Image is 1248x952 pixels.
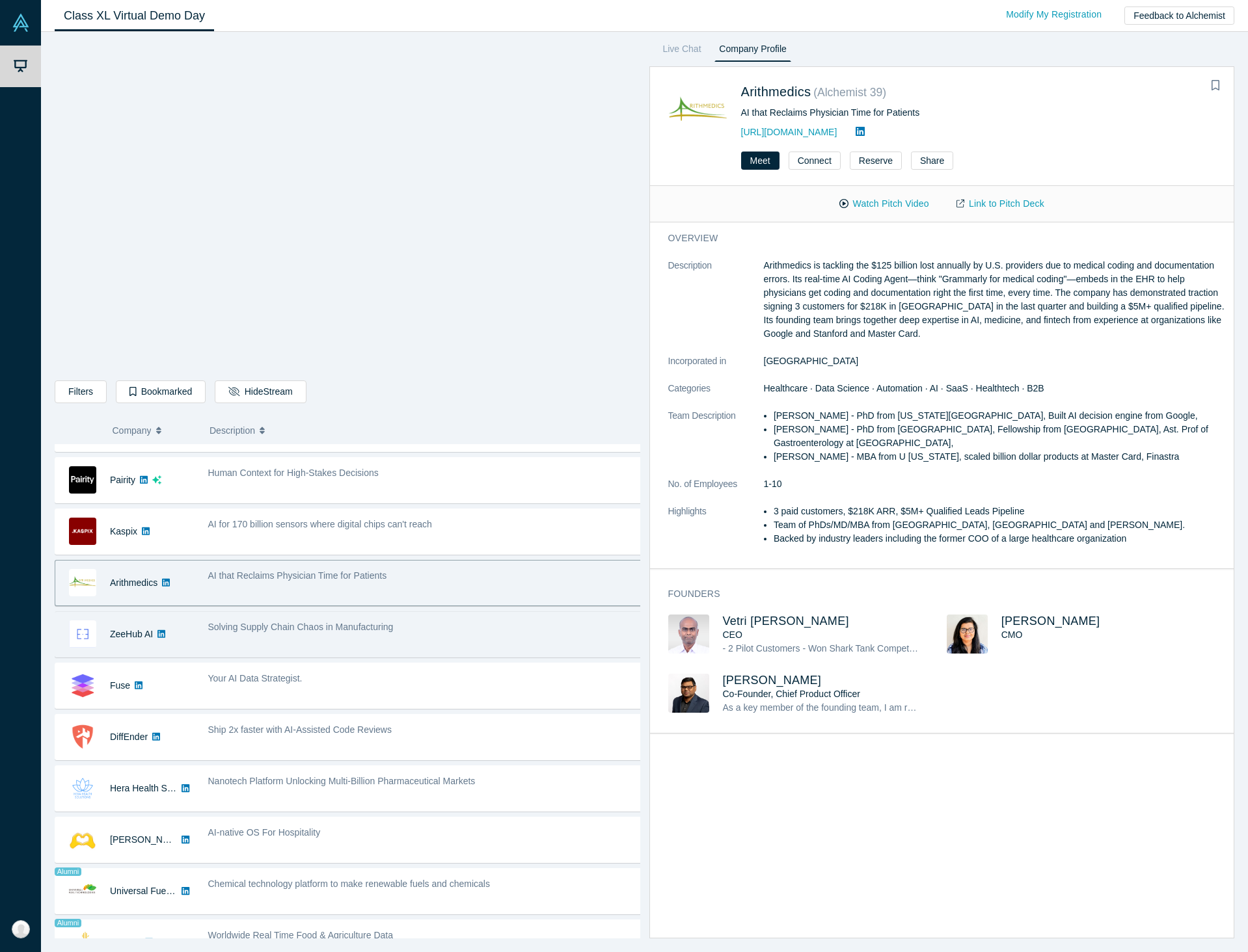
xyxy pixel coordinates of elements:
dd: 1-10 [764,477,1226,491]
span: Company [113,417,152,444]
a: Live Chat [658,41,706,62]
span: Human Context for High-Stakes Decisions [208,468,379,478]
img: Paul Stefanski's Account [12,920,30,938]
span: Ship 2x faster with AI-Assisted Code Reviews [208,724,392,735]
img: Arithmedics's Logo [668,81,727,140]
span: Solving Supply Chain Chaos in Manufacturing [208,622,394,632]
dd: [GEOGRAPHIC_DATA] [764,354,1226,368]
dt: Team Description [668,409,764,477]
a: Company Profile [714,41,791,62]
a: [PERSON_NAME] AI [110,834,195,845]
img: Hera Health Solutions's Logo [69,774,96,802]
button: Filters [55,380,107,403]
a: [PERSON_NAME] [723,674,822,687]
h3: Founders [668,587,1208,601]
dt: Incorporated in [668,354,764,382]
p: [PERSON_NAME] - PhD from [GEOGRAPHIC_DATA], Fellowship from [GEOGRAPHIC_DATA], Ast. Prof of Gastr... [774,423,1225,450]
img: Pairity's Logo [69,466,96,494]
button: Share [911,152,953,170]
a: ZeeHub AI [110,629,153,639]
a: Kaspix [110,526,137,536]
span: Alumni [55,867,81,876]
span: AI that Reclaims Physician Time for Patients [208,570,387,581]
dt: Description [668,259,764,354]
span: Your AI Data Strategist. [208,673,303,683]
span: AI-native OS For Hospitality [208,827,321,838]
a: Universal Fuel Technologies [110,886,224,896]
p: [PERSON_NAME] - MBA from U [US_STATE], scaled billion dollar products at Master Card, Finastra [774,450,1225,464]
button: Watch Pitch Video [826,192,943,215]
span: CEO [723,629,742,640]
button: Meet [741,152,780,170]
button: Reserve [850,152,902,170]
img: ZeeHub AI's Logo [69,620,96,648]
a: Hera Health Solutions [110,783,198,793]
button: Bookmark [1206,77,1225,95]
span: Nanotech Platform Unlocking Multi-Billion Pharmaceutical Markets [208,776,476,786]
img: Venu Appana's Profile Image [668,674,709,713]
a: Modify My Registration [992,3,1115,26]
span: Alumni [55,919,81,927]
a: Arithmedics [110,577,157,588]
button: Bookmarked [116,380,206,403]
li: Backed by industry leaders including the former COO of a large healthcare organization [774,532,1225,546]
button: Description [210,417,631,444]
span: CMO [1001,629,1023,640]
img: DiffEnder's Logo [69,723,96,750]
svg: dsa ai sparkles [152,475,161,484]
button: HideStream [215,380,306,403]
img: Kaspix's Logo [69,518,96,545]
dt: Highlights [668,505,764,559]
span: Healthcare · Data Science · Automation · AI · SaaS · Healthtech · B2B [764,383,1044,393]
h3: overview [668,231,1208,245]
span: Chemical technology platform to make renewable fuels and chemicals [208,879,490,889]
a: DiffEnder [110,732,148,742]
iframe: Alchemist Class XL Demo Day: Vault [55,42,640,371]
dt: Categories [668,382,764,409]
span: AI for 170 billion sensors where digital chips can't reach [208,519,432,529]
a: Link to Pitch Deck [943,192,1058,215]
a: Vetri [PERSON_NAME] [723,615,849,628]
a: Class XL Virtual Demo Day [55,1,214,31]
a: [URL][DOMAIN_NAME] [741,127,837,137]
img: Fuse's Logo [69,672,96,699]
span: Description [210,417,255,444]
a: Fuse [110,680,130,691]
button: Connect [789,152,841,170]
span: Co-Founder, Chief Product Officer [723,689,860,699]
button: Company [113,417,197,444]
dt: No. of Employees [668,477,764,505]
a: [PERSON_NAME] [1001,615,1100,628]
img: Vetri Venthan Elango's Profile Image [668,615,709,654]
a: Agtools [110,937,141,947]
a: Pairity [110,475,135,485]
li: 3 paid customers, $218K ARR, $5M+ Qualified Leads Pipeline [774,505,1225,518]
img: Arithmedics's Logo [69,569,96,596]
img: Universal Fuel Technologies's Logo [69,877,96,905]
img: Renumathy Dhanasekaran's Profile Image [947,615,988,654]
a: Arithmedics [741,85,811,99]
li: Team of PhDs/MD/MBA from [GEOGRAPHIC_DATA], [GEOGRAPHIC_DATA] and [PERSON_NAME]. [774,518,1225,532]
small: ( Alchemist 39 ) [813,86,886,99]
p: [PERSON_NAME] - PhD from [US_STATE][GEOGRAPHIC_DATA], Built AI decision engine from Google, [774,409,1225,423]
img: Besty AI's Logo [69,826,96,853]
button: Feedback to Alchemist [1124,7,1234,25]
div: AI that Reclaims Physician Time for Patients [741,106,1175,120]
span: Worldwide Real Time Food & Agriculture Data [208,930,394,940]
img: Alchemist Vault Logo [12,14,30,32]
p: Arithmedics is tackling the $125 billion lost annually by U.S. providers due to medical coding an... [764,259,1226,341]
